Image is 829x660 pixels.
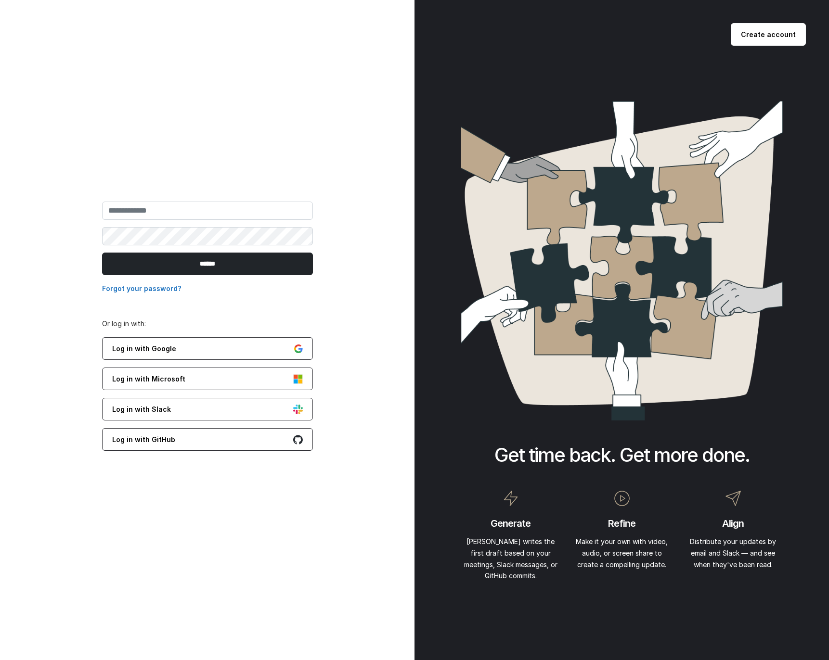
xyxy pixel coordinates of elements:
[102,337,313,360] a: Log in with Google
[102,319,146,328] span: Or log in with:
[102,398,313,420] a: Log in with Slack
[572,536,672,570] p: Make it your own with video, audio, or screen share to create a compelling update.
[102,284,181,292] a: Forgot your password?
[683,536,783,570] p: Distribute your updates by email and Slack — and see when they've been read.
[461,536,560,582] p: [PERSON_NAME] writes the first draft based on your meetings, Slack messages, or GitHub commits.
[461,519,560,528] h2: Generate
[102,368,313,390] a: Log in with Microsoft
[102,428,313,451] a: Log in with GitHub
[731,23,806,46] a: Create account
[461,444,783,467] h1: Get time back. Get more done.
[572,519,672,528] h2: Refine
[461,101,783,420] img: sign_up_prop-c6f219029fb17c34632db22dd32299e5f8fde7e7be1d3a539c0ffc961b02b1bc.png
[683,519,783,528] h2: Align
